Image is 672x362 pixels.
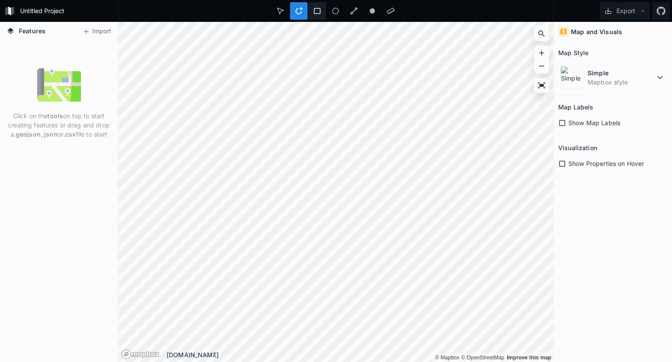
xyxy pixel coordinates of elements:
[558,100,593,114] h2: Map Labels
[558,46,588,60] h2: Map Style
[78,25,115,39] button: Import
[461,355,504,361] a: OpenStreetMap
[37,63,81,107] img: empty
[568,118,620,127] span: Show Map Labels
[507,355,551,361] a: Map feedback
[435,355,459,361] a: Mapbox
[167,350,553,359] div: [DOMAIN_NAME]
[560,66,583,89] img: Simple
[121,349,160,359] a: Mapbox logo
[568,159,644,168] span: Show Properties on Hover
[588,68,655,77] dt: Simple
[600,2,650,20] button: Export
[63,130,76,138] strong: .csv
[42,130,58,138] strong: .json
[588,77,655,87] dd: Mapbox style
[14,130,41,138] strong: .geojson
[571,27,622,36] h4: Map and Visuals
[558,141,597,155] h2: Visualization
[7,111,111,139] p: Click on the on top to start creating features or drag and drop a , or file to start
[47,112,63,119] strong: tools
[19,26,45,35] span: Features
